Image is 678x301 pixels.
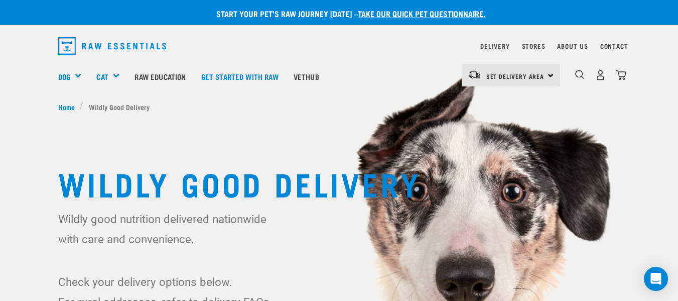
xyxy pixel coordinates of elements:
img: home-icon@2x.png [616,70,626,80]
span: Home [58,102,75,112]
img: user.png [595,70,606,80]
a: Get started with Raw [194,56,286,96]
a: About Us [557,44,588,48]
img: Raw Essentials Logo [58,37,167,55]
a: Vethub [286,56,327,96]
a: take our quick pet questionnaire. [358,11,485,16]
a: Home [58,102,80,112]
img: home-icon-1@2x.png [575,70,585,79]
a: Dog [58,71,70,82]
a: Cat [96,71,108,82]
a: Raw Education [127,56,193,96]
div: Open Intercom Messenger [644,267,668,291]
nav: breadcrumbs [58,102,620,112]
p: Wildly good nutrition delivered nationwide with care and convenience. [58,209,283,249]
nav: dropdown navigation [50,33,628,59]
h1: Wildly Good Delivery [58,165,620,201]
a: Stores [522,44,546,48]
a: Delivery [480,44,509,48]
img: van-moving.png [468,70,481,79]
span: Set Delivery Area [486,74,545,78]
a: Contact [600,44,628,48]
